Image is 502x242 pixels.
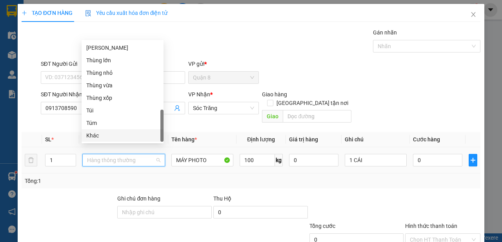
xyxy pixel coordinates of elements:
[22,10,27,16] span: plus
[86,81,159,90] div: Thùng vừa
[345,154,407,166] input: Ghi Chú
[86,56,159,65] div: Thùng lớn
[247,136,275,143] span: Định lượng
[117,206,212,219] input: Ghi chú đơn hàng
[275,154,283,166] span: kg
[188,91,210,98] span: VP Nhận
[470,11,477,18] span: close
[405,223,457,229] label: Hình thức thanh toán
[469,154,477,166] button: plus
[82,67,164,79] div: Thùng nhỏ
[82,79,164,92] div: Thùng vừa
[193,102,254,114] span: Sóc Trăng
[54,52,60,58] span: environment
[188,60,259,68] div: VP gửi
[283,110,351,123] input: Dọc đường
[41,60,111,68] div: SĐT Người Gửi
[413,136,440,143] span: Cước hàng
[82,104,164,117] div: Túi
[85,10,91,16] img: icon
[25,154,37,166] button: delete
[86,119,159,127] div: Túm
[82,117,164,129] div: Túm
[85,10,168,16] span: Yêu cầu xuất hóa đơn điện tử
[262,91,287,98] span: Giao hàng
[86,94,159,102] div: Thùng xốp
[54,42,104,51] li: VP Sóc Trăng
[4,42,54,51] li: VP Quận 8
[171,136,197,143] span: Tên hàng
[82,92,164,104] div: Thùng xốp
[462,4,484,26] button: Close
[82,54,164,67] div: Thùng lớn
[309,223,335,229] span: Tổng cước
[4,4,31,31] img: logo.jpg
[87,154,160,166] span: Hàng thông thường
[4,4,114,33] li: Vĩnh Thành (Sóc Trăng)
[193,72,254,83] span: Quận 8
[213,195,231,202] span: Thu Hộ
[171,154,233,166] input: VD: Bàn, Ghế
[25,177,195,185] div: Tổng: 1
[86,131,159,140] div: Khác
[41,90,111,99] div: SĐT Người Nhận
[86,106,159,115] div: Túi
[289,136,318,143] span: Giá trị hàng
[82,129,164,142] div: Khác
[86,69,159,77] div: Thùng nhỏ
[174,105,180,111] span: user-add
[262,110,283,123] span: Giao
[273,99,351,107] span: [GEOGRAPHIC_DATA] tận nơi
[45,136,51,143] span: SL
[82,42,164,54] div: Món
[4,52,9,58] span: environment
[469,157,477,163] span: plus
[86,43,159,52] div: [PERSON_NAME]
[342,132,410,147] th: Ghi chú
[117,195,160,202] label: Ghi chú đơn hàng
[22,10,73,16] span: TẠO ĐƠN HÀNG
[373,29,397,36] label: Gán nhãn
[289,154,338,166] input: 0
